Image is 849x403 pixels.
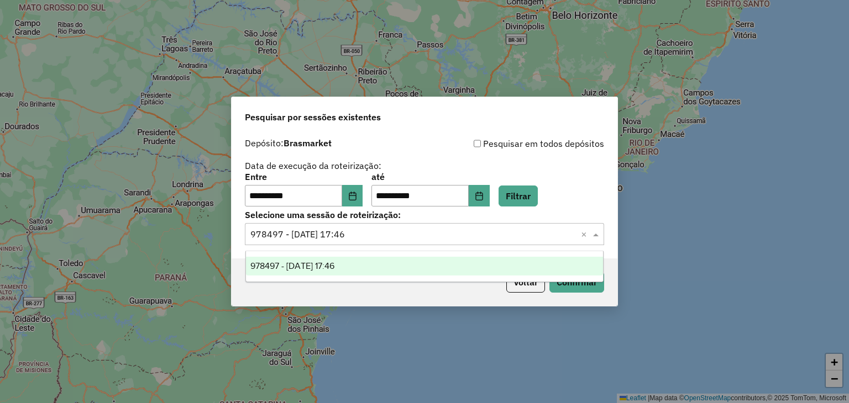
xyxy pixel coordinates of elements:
div: Pesquisar em todos depósitos [424,137,604,150]
label: Data de execução da roteirização: [245,159,381,172]
button: Voltar [506,272,545,293]
button: Filtrar [499,185,538,206]
button: Choose Date [469,185,490,207]
ng-dropdown-panel: Options list [245,251,604,282]
button: Confirmar [549,272,604,293]
label: Selecione uma sessão de roteirização: [245,208,604,221]
label: Entre [245,170,363,183]
span: 978497 - [DATE] 17:46 [250,261,334,271]
label: Depósito: [245,136,332,150]
span: Clear all [581,227,590,241]
span: Pesquisar por sessões existentes [245,110,381,124]
button: Choose Date [342,185,363,207]
strong: Brasmarket [284,137,332,149]
label: até [371,170,489,183]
